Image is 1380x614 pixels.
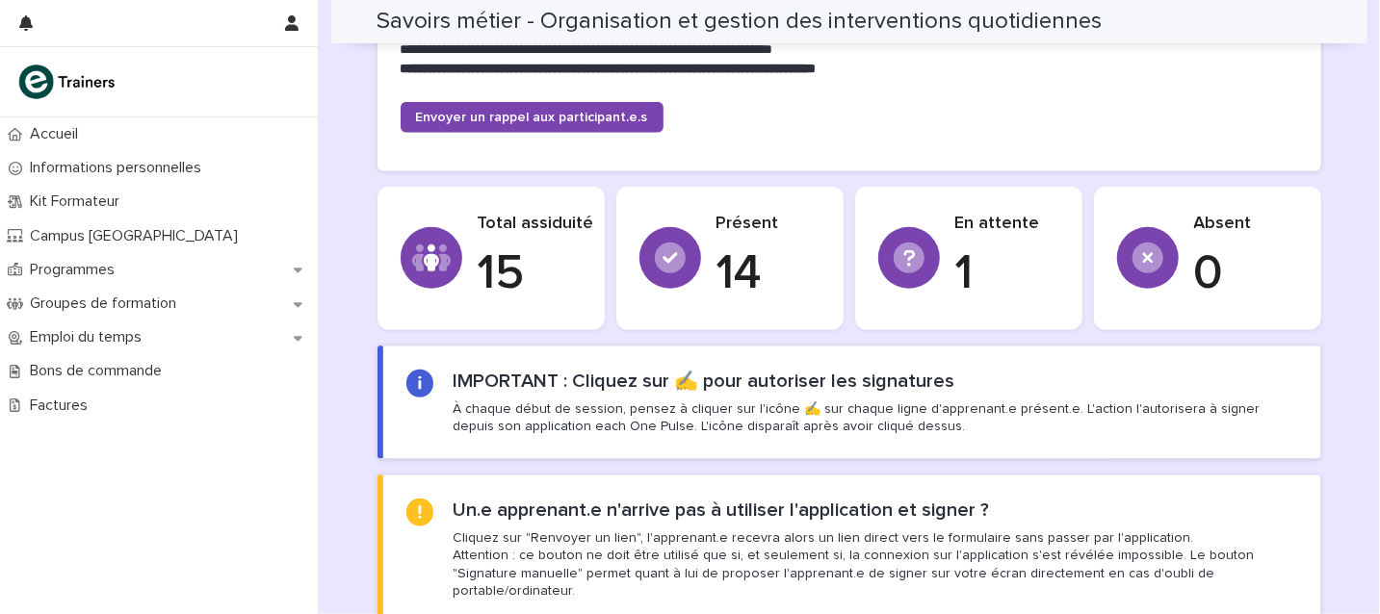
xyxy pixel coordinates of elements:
p: 15 [478,245,594,303]
p: Bons de commande [22,362,177,380]
h2: Savoirs métier - Organisation et gestion des interventions quotidiennes [378,8,1103,36]
p: À chaque début de session, pensez à cliquer sur l'icône ✍️ sur chaque ligne d'apprenant.e présent... [453,400,1296,435]
p: Groupes de formation [22,294,192,313]
p: Programmes [22,261,130,279]
p: 0 [1194,245,1298,303]
p: Emploi du temps [22,328,157,346]
p: Kit Formateur [22,192,135,211]
p: En attente [955,214,1059,235]
p: Factures [22,397,103,415]
p: Accueil [22,125,93,143]
h2: Un.e apprenant.e n'arrive pas à utiliser l'application et signer ? [453,499,989,522]
p: Total assiduité [478,214,594,235]
p: Campus [GEOGRAPHIC_DATA] [22,227,253,245]
img: K0CqGN7SDeD6s4JG8KQk [15,63,121,101]
p: Informations personnelles [22,159,217,177]
a: Envoyer un rappel aux participant.e.s [401,102,664,133]
p: Cliquez sur "Renvoyer un lien", l'apprenant.e recevra alors un lien direct vers le formulaire san... [453,529,1296,600]
p: 14 [716,245,820,303]
span: Envoyer un rappel aux participant.e.s [416,111,648,124]
p: Présent [716,214,820,235]
p: 1 [955,245,1059,303]
p: Absent [1194,214,1298,235]
h2: IMPORTANT : Cliquez sur ✍️ pour autoriser les signatures [453,370,954,393]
